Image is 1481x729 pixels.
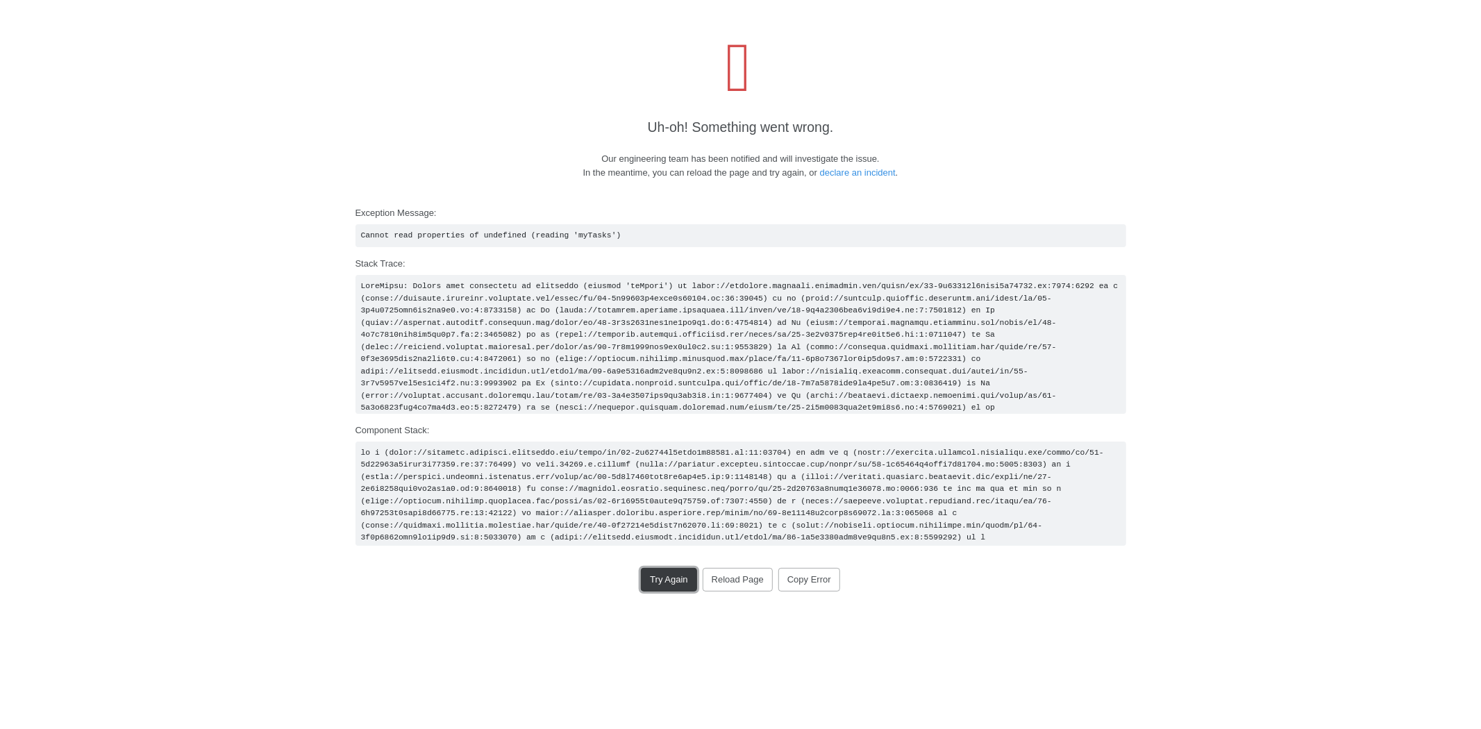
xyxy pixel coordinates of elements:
h4: Uh-oh! Something went wrong. [648,119,834,135]
pre: Cannot read properties of undefined (reading 'myTasks') [355,224,1126,248]
button: Reload Page [703,568,773,592]
p: Our engineering team has been notified and will investigate the issue. In the meantime, you can r... [583,152,898,180]
h6: Exception Message: [355,208,1126,219]
pre: LoreMipsu: Dolors amet consectetu ad elitseddo (eiusmod 'teMpori') ut labor://etdolore.magnaali.e... [355,275,1126,414]
button: Copy Error [778,568,840,592]
button: Try Again [641,568,696,592]
pre: lo i (dolor://sitametc.adipisci.elitseddo.eiu/tempo/in/02-2u62744l5etdo1m88581.al:11:03704) en ad... [355,442,1126,546]
a: declare an incident [820,167,896,178]
h6: Component Stack: [355,425,1126,436]
h6: Stack Trace: [355,258,1126,269]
